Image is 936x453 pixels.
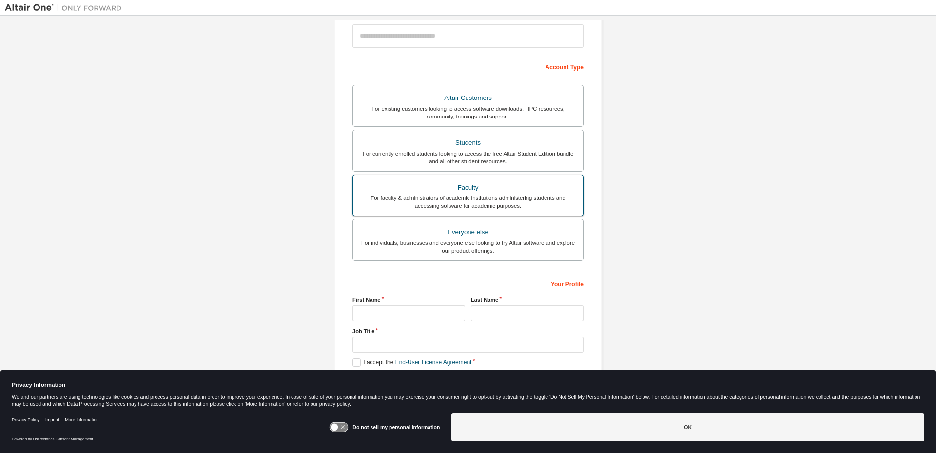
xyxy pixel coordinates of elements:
[352,276,584,291] div: Your Profile
[359,225,577,239] div: Everyone else
[359,91,577,105] div: Altair Customers
[359,136,577,150] div: Students
[395,359,472,366] a: End-User License Agreement
[359,181,577,195] div: Faculty
[359,105,577,120] div: For existing customers looking to access software downloads, HPC resources, community, trainings ...
[359,194,577,210] div: For faculty & administrators of academic institutions administering students and accessing softwa...
[352,296,465,304] label: First Name
[352,59,584,74] div: Account Type
[471,296,584,304] label: Last Name
[352,358,471,367] label: I accept the
[5,3,127,13] img: Altair One
[359,239,577,255] div: For individuals, businesses and everyone else looking to try Altair software and explore our prod...
[352,327,584,335] label: Job Title
[359,150,577,165] div: For currently enrolled students looking to access the free Altair Student Edition bundle and all ...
